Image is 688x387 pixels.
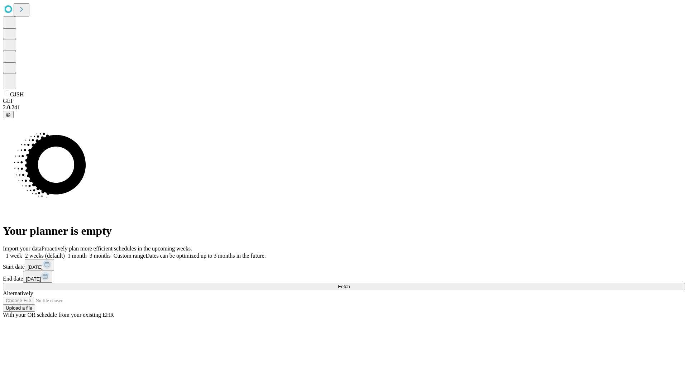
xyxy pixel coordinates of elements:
span: Custom range [114,253,145,259]
span: @ [6,112,11,117]
button: [DATE] [23,271,52,283]
span: GJSH [10,91,24,97]
div: End date [3,271,685,283]
span: Dates can be optimized up to 3 months in the future. [145,253,266,259]
button: [DATE] [25,259,54,271]
span: Import your data [3,245,42,252]
div: Start date [3,259,685,271]
button: @ [3,111,14,118]
button: Upload a file [3,304,35,312]
span: 1 month [68,253,87,259]
span: Fetch [338,284,350,289]
span: With your OR schedule from your existing EHR [3,312,114,318]
span: 2 weeks (default) [25,253,65,259]
span: 3 months [90,253,111,259]
span: [DATE] [28,264,43,270]
h1: Your planner is empty [3,224,685,238]
span: 1 week [6,253,22,259]
button: Fetch [3,283,685,290]
div: 2.0.241 [3,104,685,111]
span: Alternatively [3,290,33,296]
span: Proactively plan more efficient schedules in the upcoming weeks. [42,245,192,252]
div: GEI [3,98,685,104]
span: [DATE] [26,276,41,282]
